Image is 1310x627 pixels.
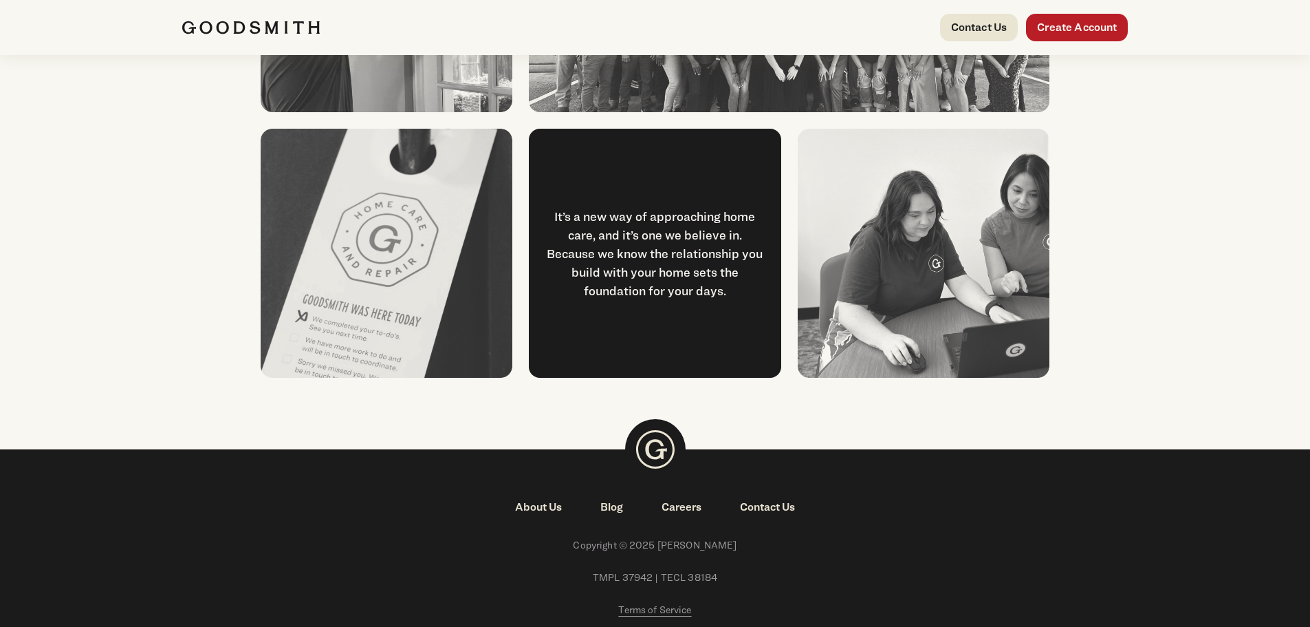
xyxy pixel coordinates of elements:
img: Goodsmith [182,21,320,34]
a: Create Account [1026,14,1128,41]
a: Contact Us [940,14,1018,41]
a: Terms of Service [618,602,691,618]
img: Goodsmith Logo [625,419,686,480]
div: It’s a new way of approaching home care, and it’s one we believe in. Because we know the relation... [545,207,764,300]
a: About Us [496,499,581,516]
a: Careers [642,499,721,516]
span: TMPL 37942 | TECL 38184 [182,570,1128,586]
a: Blog [581,499,642,516]
span: Terms of Service [618,604,691,615]
span: Copyright © 2025 [PERSON_NAME] [182,538,1128,553]
a: Contact Us [721,499,814,516]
